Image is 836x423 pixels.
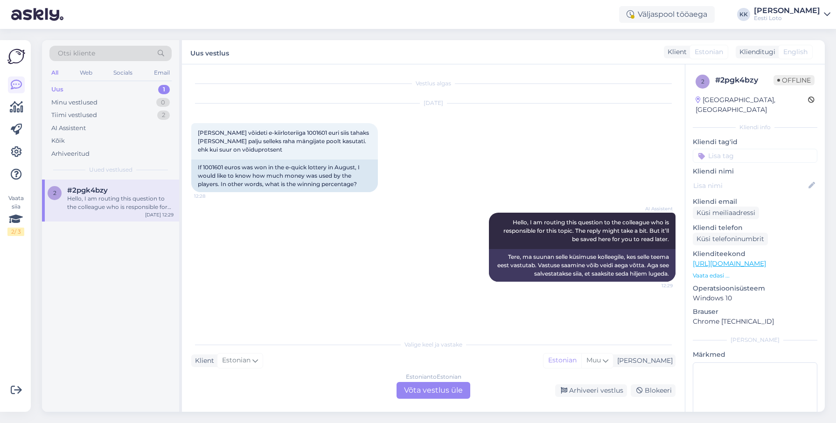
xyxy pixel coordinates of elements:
p: Kliendi tag'id [693,137,817,147]
div: Uus [51,85,63,94]
div: Vestlus algas [191,79,676,88]
div: Arhiveeritud [51,149,90,159]
div: Vaata siia [7,194,24,236]
div: 2 [157,111,170,120]
p: Brauser [693,307,817,317]
p: Windows 10 [693,293,817,303]
div: 1 [158,85,170,94]
span: AI Assistent [638,205,673,212]
div: Kõik [51,136,65,146]
div: Arhiveeri vestlus [555,384,627,397]
div: Hello, I am routing this question to the colleague who is responsible for this topic. The reply m... [67,194,174,211]
div: Minu vestlused [51,98,98,107]
span: Estonian [222,355,251,366]
input: Lisa nimi [693,180,807,191]
div: Küsi telefoninumbrit [693,233,768,245]
span: Otsi kliente [58,49,95,58]
div: If 1001601 euros was won in the e-quick lottery in August, I would like to know how much money wa... [191,159,378,192]
p: Operatsioonisüsteem [693,284,817,293]
div: 0 [156,98,170,107]
div: Võta vestlus üle [397,382,470,399]
div: Kliendi info [693,123,817,132]
div: Küsi meiliaadressi [693,207,759,219]
div: Email [152,67,172,79]
p: Kliendi telefon [693,223,817,233]
a: [PERSON_NAME]Eesti Loto [754,7,830,22]
span: Muu [586,356,601,364]
div: Klient [664,47,687,57]
p: Chrome [TECHNICAL_ID] [693,317,817,326]
p: Vaata edasi ... [693,271,817,280]
div: Blokeeri [631,384,676,397]
div: [DATE] 12:29 [145,211,174,218]
div: Eesti Loto [754,14,820,22]
p: Kliendi nimi [693,166,817,176]
span: #2pgk4bzy [67,186,108,194]
div: All [49,67,60,79]
label: Uus vestlus [190,46,229,58]
div: Valige keel ja vastake [191,340,676,349]
div: Tere, ma suunan selle küsimuse kolleegile, kes selle teema eest vastutab. Vastuse saamine võib ve... [489,249,676,282]
p: Klienditeekond [693,249,817,259]
span: [PERSON_NAME] võideti e-kiirloteriiga 1001601 euri siis tahaks [PERSON_NAME] palju selleks raha m... [198,129,370,153]
input: Lisa tag [693,149,817,163]
div: Estonian [543,354,581,368]
div: Web [78,67,94,79]
div: 2 / 3 [7,228,24,236]
div: [PERSON_NAME] [693,336,817,344]
span: Uued vestlused [89,166,132,174]
img: Askly Logo [7,48,25,65]
span: 12:28 [194,193,229,200]
div: KK [737,8,750,21]
span: 2 [701,78,704,85]
span: Hello, I am routing this question to the colleague who is responsible for this topic. The reply m... [503,219,670,243]
span: 12:29 [638,282,673,289]
div: [PERSON_NAME] [613,356,673,366]
div: [DATE] [191,99,676,107]
div: Estonian to Estonian [406,373,461,381]
span: English [783,47,808,57]
div: Socials [111,67,134,79]
span: Offline [773,75,815,85]
span: Estonian [695,47,723,57]
div: AI Assistent [51,124,86,133]
span: 2 [53,189,56,196]
p: Märkmed [693,350,817,360]
a: [URL][DOMAIN_NAME] [693,259,766,268]
div: Väljaspool tööaega [619,6,715,23]
p: Kliendi email [693,197,817,207]
div: [GEOGRAPHIC_DATA], [GEOGRAPHIC_DATA] [696,95,808,115]
div: # 2pgk4bzy [715,75,773,86]
div: Klienditugi [736,47,775,57]
div: [PERSON_NAME] [754,7,820,14]
div: Tiimi vestlused [51,111,97,120]
div: Klient [191,356,214,366]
